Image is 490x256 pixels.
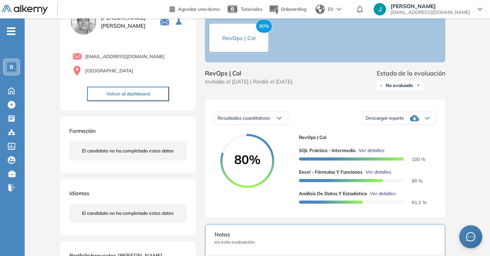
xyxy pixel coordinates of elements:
span: Resultados cuantitativos [218,115,270,121]
span: Ver detalles [366,169,391,176]
span: [EMAIL_ADDRESS][DOMAIN_NAME] [85,53,164,60]
span: 80 % [403,178,423,184]
i: - [7,30,15,32]
span: Idiomas [69,190,89,197]
span: 80% [220,153,274,166]
img: Ícono de flecha [416,83,421,88]
div: Widget de chat [451,219,490,256]
button: Ver detalles [362,169,391,176]
a: Agendar una demo [169,4,220,13]
span: Agendar una demo [178,6,220,12]
img: PROFILE_MENU_LOGO_USER [69,8,98,36]
button: Seleccione la evaluación activa [173,15,186,29]
span: Notas [215,231,436,239]
img: world [315,5,325,14]
span: RevOps | Col [205,69,292,78]
span: Formación [69,127,96,134]
span: B [10,64,13,70]
span: 61.1 % [403,199,426,205]
span: Onboarding [281,6,306,12]
img: Logo [2,5,48,15]
span: SQL Práctico - Intermedio [299,147,356,154]
img: arrow [337,8,341,11]
span: Tutoriales [241,6,262,12]
span: [GEOGRAPHIC_DATA] [85,67,133,74]
span: [PERSON_NAME] [PERSON_NAME] [101,14,151,30]
span: RevOps | Col [299,134,430,141]
button: Volver al dashboard [87,87,169,101]
span: ES [328,6,334,13]
button: Ver detalles [367,190,396,197]
span: [EMAIL_ADDRESS][DOMAIN_NAME] [391,9,470,15]
span: Ver detalles [359,147,384,154]
span: 100 % [403,156,425,162]
span: RevOps | Col [222,35,255,42]
span: No evaluado [386,82,413,89]
button: Ver detalles [356,147,384,154]
span: Análisis de Datos y Estadística [299,190,367,197]
span: El candidato no ha completado estos datos [82,210,174,217]
span: Excel - Fórmulas y Funciones [299,169,362,176]
span: Invitado el [DATE] | Rindió el [DATE] [205,78,292,86]
span: Estado de la evaluación [377,69,445,78]
iframe: Chat Widget [451,219,490,256]
span: El candidato no ha completado estos datos [82,147,174,154]
span: Ver detalles [370,190,396,197]
span: Descargar reporte [366,115,404,121]
button: Onboarding [268,1,306,18]
span: en esta evaluación [215,239,436,246]
span: 80% [256,19,272,33]
span: [PERSON_NAME] [391,3,470,9]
